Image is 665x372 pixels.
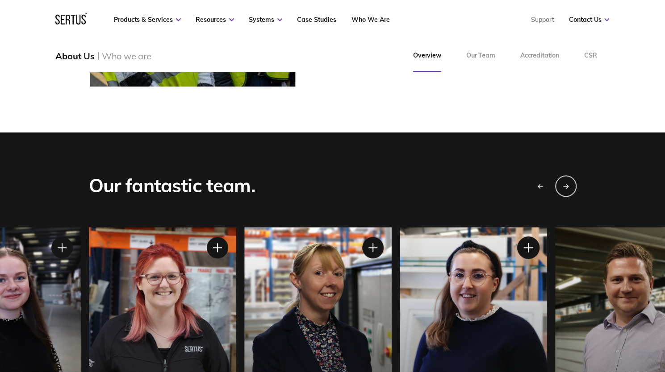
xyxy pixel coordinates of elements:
iframe: Chat Widget [504,269,665,372]
a: Our Team [454,40,508,72]
a: Case Studies [297,16,336,24]
div: Who we are [102,50,151,62]
div: Next slide [555,175,577,197]
a: CSR [572,40,610,72]
a: Systems [249,16,282,24]
a: Resources [196,16,234,24]
a: Contact Us [569,16,609,24]
a: Who We Are [351,16,389,24]
a: Products & Services [114,16,181,24]
div: About Us [55,50,94,62]
div: Our fantastic team. [89,174,255,198]
a: Support [531,16,554,24]
div: Previous slide [529,175,551,197]
a: Accreditation [508,40,572,72]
